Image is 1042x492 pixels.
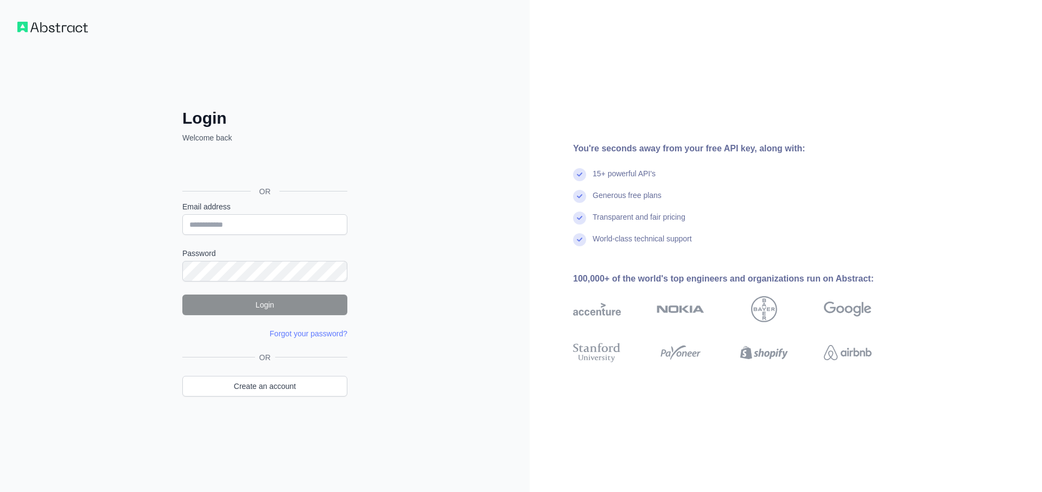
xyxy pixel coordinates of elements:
[182,248,347,259] label: Password
[17,22,88,33] img: Workflow
[824,296,872,322] img: google
[593,190,662,212] div: Generous free plans
[182,295,347,315] button: Login
[573,272,906,285] div: 100,000+ of the world's top engineers and organizations run on Abstract:
[182,108,347,128] h2: Login
[573,233,586,246] img: check mark
[593,233,692,255] div: World-class technical support
[177,155,351,179] iframe: Sign in with Google Button
[573,142,906,155] div: You're seconds away from your free API key, along with:
[573,212,586,225] img: check mark
[182,201,347,212] label: Email address
[573,296,621,322] img: accenture
[657,296,704,322] img: nokia
[573,190,586,203] img: check mark
[593,212,685,233] div: Transparent and fair pricing
[573,341,621,365] img: stanford university
[593,168,656,190] div: 15+ powerful API's
[573,168,586,181] img: check mark
[751,296,777,322] img: bayer
[740,341,788,365] img: shopify
[657,341,704,365] img: payoneer
[255,352,275,363] span: OR
[251,186,279,197] span: OR
[824,341,872,365] img: airbnb
[182,132,347,143] p: Welcome back
[270,329,347,338] a: Forgot your password?
[182,376,347,397] a: Create an account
